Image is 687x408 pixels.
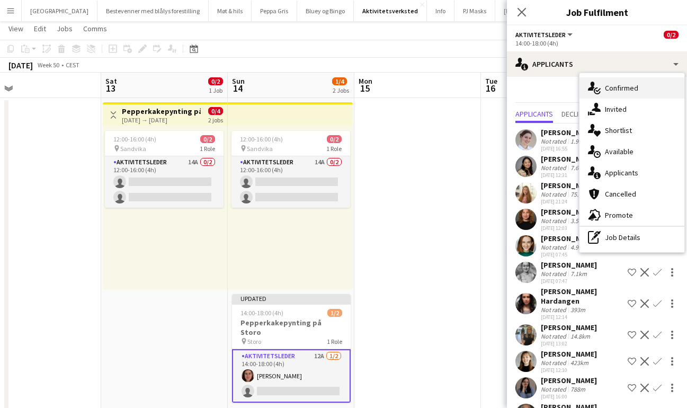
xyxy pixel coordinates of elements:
[200,145,215,153] span: 1 Role
[232,294,351,303] div: Updated
[495,1,558,21] button: [PERSON_NAME]
[515,31,574,39] button: Aktivitetsleder
[247,145,273,153] span: Sandvika
[326,145,342,153] span: 1 Role
[66,61,79,69] div: CEST
[664,31,679,39] span: 0/2
[541,359,568,367] div: Not rated
[252,1,297,21] button: Peppa Gris
[231,156,350,208] app-card-role: Aktivitetsleder14A0/212:00-16:00 (4h)
[541,207,597,217] div: [PERSON_NAME]
[209,1,252,21] button: Møt & hils
[240,309,283,317] span: 14:00-18:00 (4h)
[541,181,597,190] div: [PERSON_NAME]
[4,22,28,36] a: View
[208,115,223,124] div: 2 jobs
[541,323,597,332] div: [PERSON_NAME]
[541,217,568,225] div: Not rated
[568,243,589,251] div: 4.9km
[105,76,117,86] span: Sat
[454,1,495,21] button: PJ Masks
[605,83,638,93] span: Confirmed
[541,367,597,374] div: [DATE] 12:10
[541,393,597,400] div: [DATE] 16:00
[327,309,342,317] span: 1/2
[507,51,687,77] div: Applicants
[359,76,372,86] span: Mon
[541,340,597,347] div: [DATE] 13:02
[35,61,61,69] span: Week 50
[515,31,566,39] span: Aktivitetsleder
[105,156,224,208] app-card-role: Aktivitetsleder14A0/212:00-16:00 (4h)
[122,107,201,116] h3: Pepperkakepynting på [STREET_ADDRESS]. og 14. desember
[333,86,349,94] div: 2 Jobs
[541,385,568,393] div: Not rated
[22,1,97,21] button: [GEOGRAPHIC_DATA]
[485,76,497,86] span: Tue
[34,24,46,33] span: Edit
[541,198,597,205] div: [DATE] 21:24
[605,104,627,114] span: Invited
[541,243,568,251] div: Not rated
[122,116,201,124] div: [DATE] → [DATE]
[208,107,223,115] span: 0/4
[561,110,591,118] span: Declined
[515,39,679,47] div: 14:00-18:00 (4h)
[568,359,591,367] div: 423km
[541,314,623,321] div: [DATE] 12:14
[568,137,589,145] div: 1.9km
[83,24,107,33] span: Comms
[605,189,636,199] span: Cancelled
[568,270,589,278] div: 7.1km
[247,338,261,345] span: Storo
[541,154,597,164] div: [PERSON_NAME]
[541,128,597,137] div: [PERSON_NAME]
[541,270,568,278] div: Not rated
[113,135,156,143] span: 12:00-16:00 (4h)
[200,135,215,143] span: 0/2
[568,385,587,393] div: 788m
[541,145,597,152] div: [DATE] 16:55
[232,294,351,403] app-job-card: Updated14:00-18:00 (4h)1/2Pepperkakepynting på Storo Storo1 RoleAktivitetsleder12A1/214:00-18:00 ...
[568,306,587,314] div: 393m
[568,164,589,172] div: 7.6km
[57,24,73,33] span: Jobs
[568,332,592,340] div: 14.8km
[240,135,283,143] span: 12:00-16:00 (4h)
[30,22,50,36] a: Edit
[484,82,497,94] span: 16
[541,137,568,145] div: Not rated
[541,234,597,243] div: [PERSON_NAME]
[231,131,350,208] app-job-card: 12:00-16:00 (4h)0/2 Sandvika1 RoleAktivitetsleder14A0/212:00-16:00 (4h)
[605,126,632,135] span: Shortlist
[579,227,684,248] div: Job Details
[79,22,111,36] a: Comms
[97,1,209,21] button: Bestevenner med blålys forestilling
[541,190,568,198] div: Not rated
[507,5,687,19] h3: Job Fulfilment
[8,60,33,70] div: [DATE]
[541,278,597,285] div: [DATE] 07:47
[605,147,634,156] span: Available
[568,217,589,225] div: 3.5km
[357,82,372,94] span: 15
[515,110,553,118] span: Applicants
[208,77,223,85] span: 0/2
[232,76,245,86] span: Sun
[541,164,568,172] div: Not rated
[104,82,117,94] span: 13
[52,22,77,36] a: Jobs
[605,210,633,220] span: Promote
[541,172,597,179] div: [DATE] 12:31
[541,225,597,232] div: [DATE] 12:03
[541,306,568,314] div: Not rated
[297,1,354,21] button: Bluey og Bingo
[541,376,597,385] div: [PERSON_NAME]
[327,135,342,143] span: 0/2
[541,260,597,270] div: [PERSON_NAME]
[541,332,568,340] div: Not rated
[120,145,146,153] span: Sandvika
[105,131,224,208] app-job-card: 12:00-16:00 (4h)0/2 Sandvika1 RoleAktivitetsleder14A0/212:00-16:00 (4h)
